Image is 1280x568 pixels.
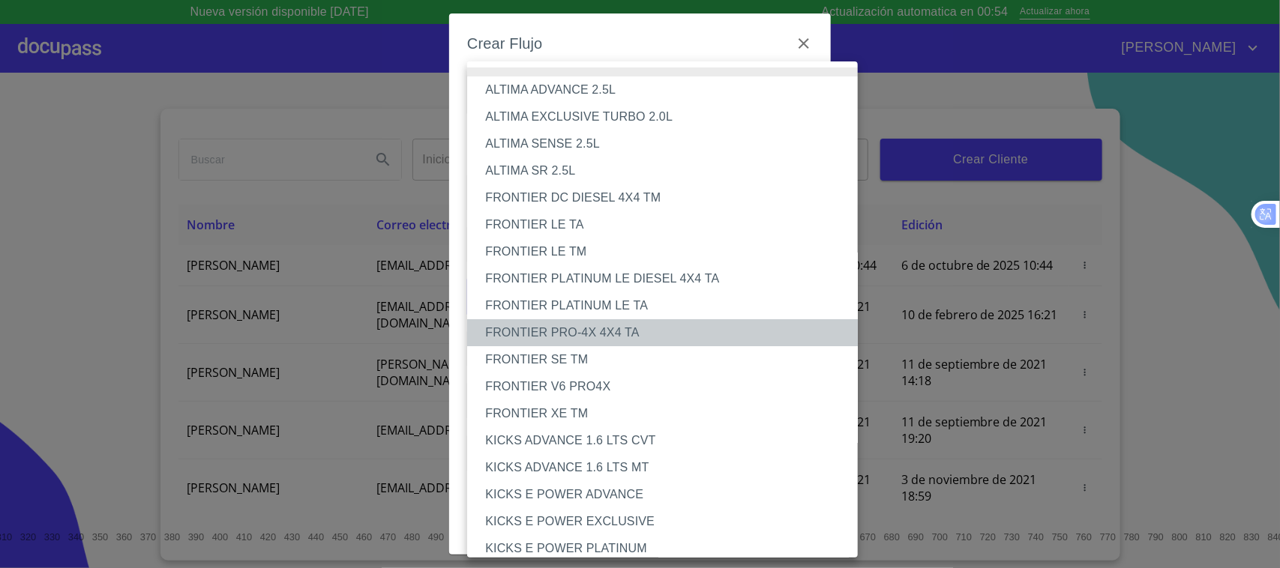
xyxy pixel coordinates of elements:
li: FRONTIER XE TM [467,400,872,427]
li: FRONTIER SE TM [467,346,872,373]
li: FRONTIER PLATINUM LE TA [467,292,872,319]
li: FRONTIER V6 PRO4X [467,373,872,400]
li: ALTIMA ADVANCE 2.5L [467,76,872,103]
li: FRONTIER LE TA [467,211,872,238]
li: KICKS E POWER EXCLUSIVE [467,508,872,535]
li: FRONTIER PRO-4X 4X4 TA [467,319,872,346]
li: KICKS ADVANCE 1.6 LTS CVT [467,427,872,454]
li: KICKS ADVANCE 1.6 LTS MT [467,454,872,481]
li: FRONTIER PLATINUM LE DIESEL 4X4 TA [467,265,872,292]
li: FRONTIER LE TM [467,238,872,265]
li: ALTIMA EXCLUSIVE TURBO 2.0L [467,103,872,130]
li: ALTIMA SR 2.5L [467,157,872,184]
li: KICKS E POWER ADVANCE [467,481,872,508]
li: FRONTIER DC DIESEL 4X4 TM [467,184,872,211]
li: KICKS E POWER PLATINUM [467,535,872,562]
li: ALTIMA SENSE 2.5L [467,130,872,157]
